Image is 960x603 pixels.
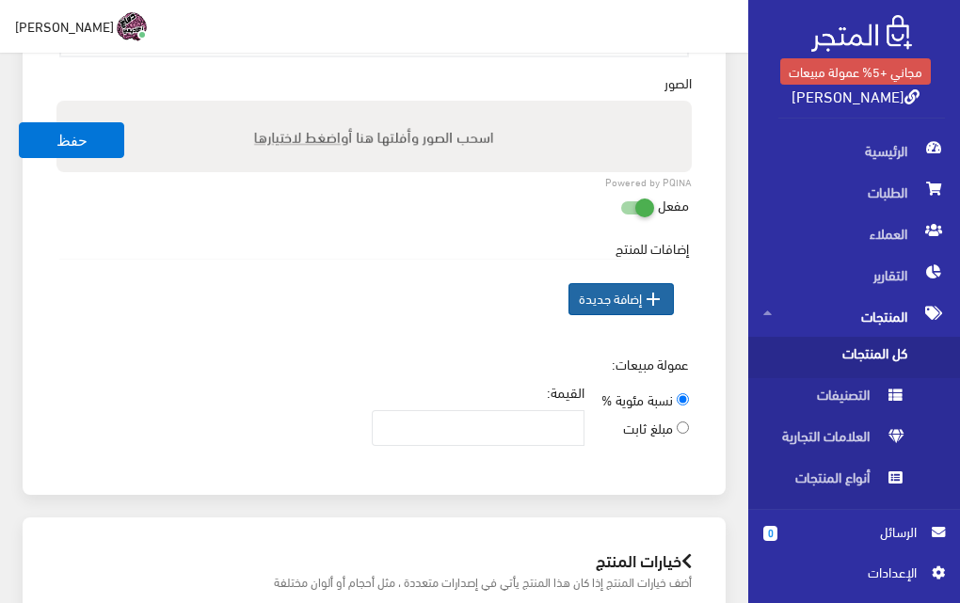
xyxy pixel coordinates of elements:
[792,521,917,542] span: الرسائل
[601,386,673,412] span: نسبة مئوية %
[748,130,960,171] a: الرئيسية
[763,521,945,562] a: 0 الرسائل
[763,526,777,541] span: 0
[677,421,689,434] input: مبلغ ثابت
[748,171,960,213] a: الطلبات
[748,295,960,337] a: المنتجات
[568,283,674,315] span: إضافة جديدة
[763,378,906,420] span: التصنيفات
[547,382,584,403] label: القيمة:
[748,461,960,502] a: أنواع المنتجات
[658,187,689,223] label: مفعل
[59,238,689,339] div: إضافات للمنتج
[247,118,502,155] label: اسحب الصور وأفلتها هنا أو
[664,72,692,93] label: الصور
[623,414,673,440] span: مبلغ ثابت
[763,171,945,213] span: الطلبات
[763,254,945,295] span: التقارير
[15,11,147,41] a: ... [PERSON_NAME]
[763,420,906,461] span: العلامات التجارية
[612,354,689,374] label: عمولة مبيعات:
[792,82,920,109] a: [PERSON_NAME]
[778,562,916,582] span: اﻹعدادات
[748,378,960,420] a: التصنيفات
[763,502,906,544] span: خيارات المنتج
[748,337,960,378] a: كل المنتجات
[642,288,664,310] i: 
[763,213,945,254] span: العملاء
[811,15,912,52] img: .
[748,213,960,254] a: العملاء
[15,14,114,38] span: [PERSON_NAME]
[763,337,906,378] span: كل المنتجات
[763,295,945,337] span: المنتجات
[748,502,960,544] a: خيارات المنتج
[117,12,147,42] img: ...
[56,573,692,592] small: أضف خيارات المنتج إذا كان هذا المنتج يأتي في إصدارات متعددة ، مثل أحجام أو ألوان مختلفة
[763,461,906,502] span: أنواع المنتجات
[763,130,945,171] span: الرئيسية
[677,393,689,405] input: نسبة مئوية %
[56,551,692,569] h2: خيارات المنتج
[254,122,341,150] span: اضغط لاختيارها
[748,254,960,295] a: التقارير
[19,122,124,158] button: حفظ
[748,420,960,461] a: العلامات التجارية
[780,58,931,85] a: مجاني +5% عمولة مبيعات
[605,178,692,186] a: Powered by PQINA
[763,562,945,592] a: اﻹعدادات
